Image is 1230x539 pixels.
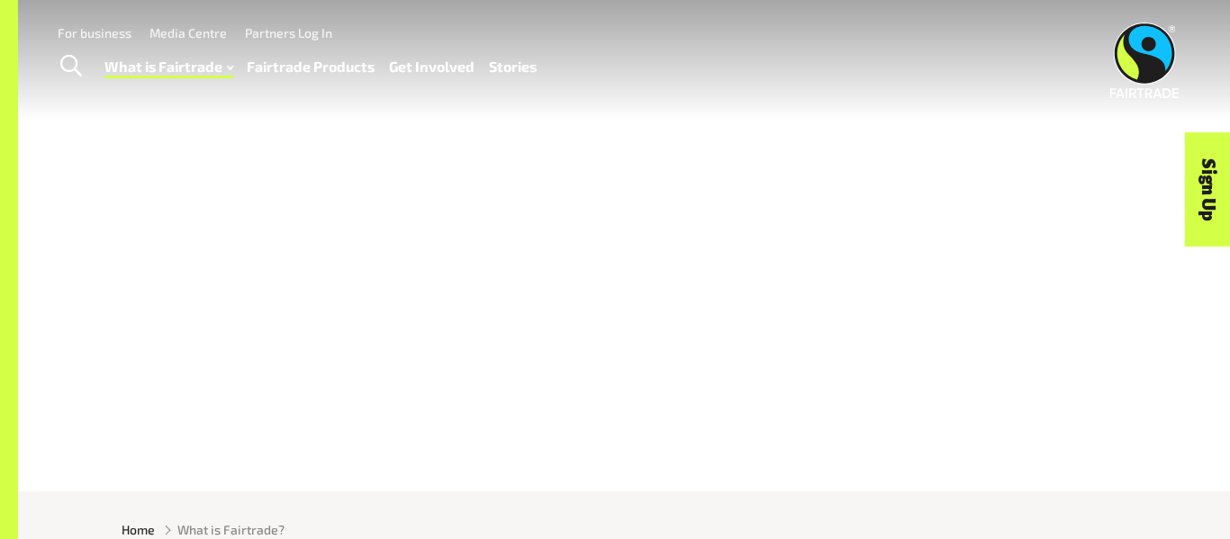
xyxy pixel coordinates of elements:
[122,520,155,539] a: Home
[1110,22,1180,98] img: Fairtrade Australia New Zealand logo
[389,54,475,80] a: Get Involved
[149,25,227,40] a: Media Centre
[247,54,375,80] a: Fairtrade Products
[49,44,93,89] a: Toggle Search
[58,25,131,40] a: For business
[245,25,332,40] a: Partners Log In
[177,520,285,539] span: What is Fairtrade?
[104,54,233,80] a: What is Fairtrade
[489,54,537,80] a: Stories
